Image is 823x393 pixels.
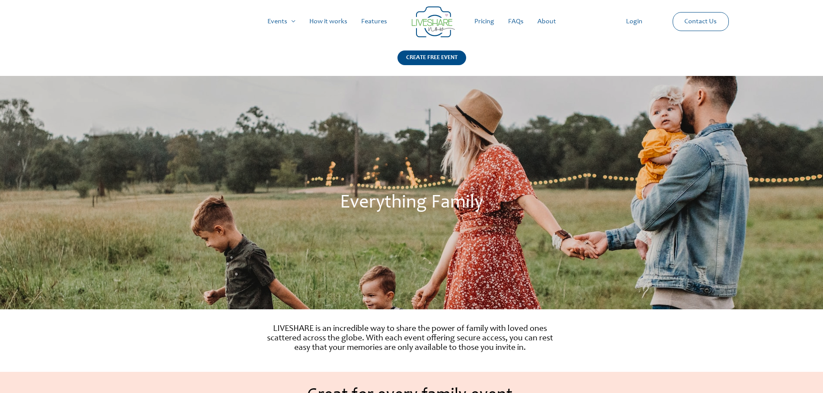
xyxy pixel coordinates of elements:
[15,8,808,35] nav: Site Navigation
[397,50,466,76] a: CREATE FREE EVENT
[397,50,466,65] div: CREATE FREE EVENT
[354,8,394,35] a: Features
[261,8,302,35] a: Events
[677,13,724,31] a: Contact Us
[531,8,563,35] a: About
[340,194,483,213] span: Everything Family
[302,8,354,35] a: How it works
[412,6,455,38] img: LiveShare logo - Capture & Share Event Memories
[467,8,501,35] a: Pricing
[619,8,649,35] a: Login
[501,8,531,35] a: FAQs
[265,324,555,353] p: LIVESHARE is an incredible way to share the power of family with loved ones scattered across the ...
